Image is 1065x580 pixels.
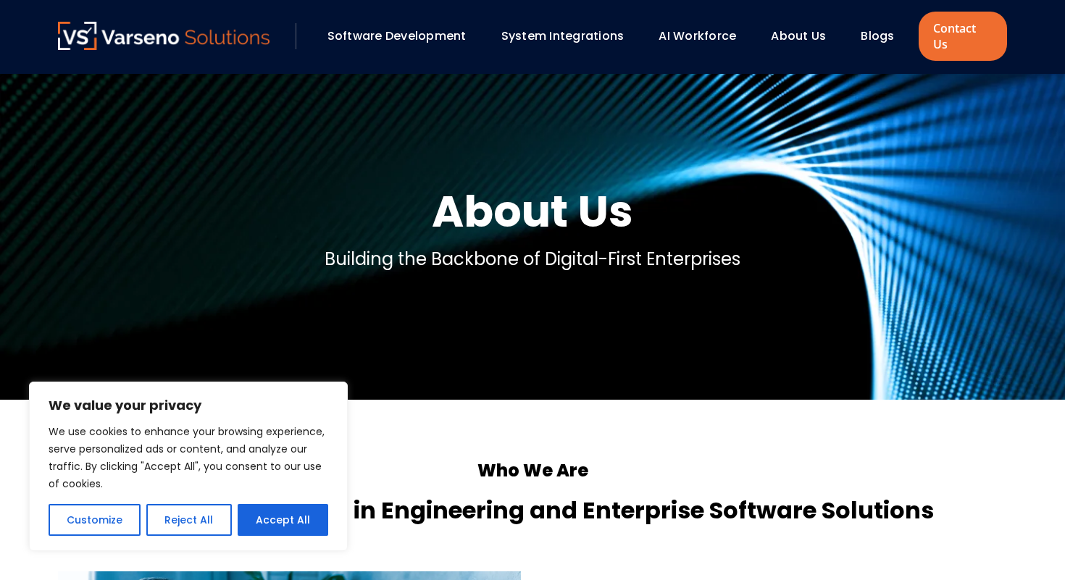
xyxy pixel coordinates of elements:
[327,28,467,44] a: Software Development
[861,28,894,44] a: Blogs
[501,28,625,44] a: System Integrations
[659,28,736,44] a: AI Workforce
[58,22,270,51] a: Varseno Solutions – Product Engineering & IT Services
[853,24,914,49] div: Blogs
[49,504,141,536] button: Customize
[58,458,1007,484] h5: Who We Are
[58,22,270,50] img: Varseno Solutions – Product Engineering & IT Services
[494,24,645,49] div: System Integrations
[320,24,487,49] div: Software Development
[58,493,1007,528] h4: Strategic Partners in Engineering and Enterprise Software Solutions
[325,246,740,272] p: Building the Backbone of Digital-First Enterprises
[49,423,328,492] p: We use cookies to enhance your browsing experience, serve personalized ads or content, and analyz...
[432,182,633,240] h1: About Us
[146,504,231,536] button: Reject All
[771,28,826,44] a: About Us
[764,24,846,49] div: About Us
[919,12,1007,61] a: Contact Us
[49,397,328,414] p: We value your privacy
[238,504,328,536] button: Accept All
[651,24,756,49] div: AI Workforce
